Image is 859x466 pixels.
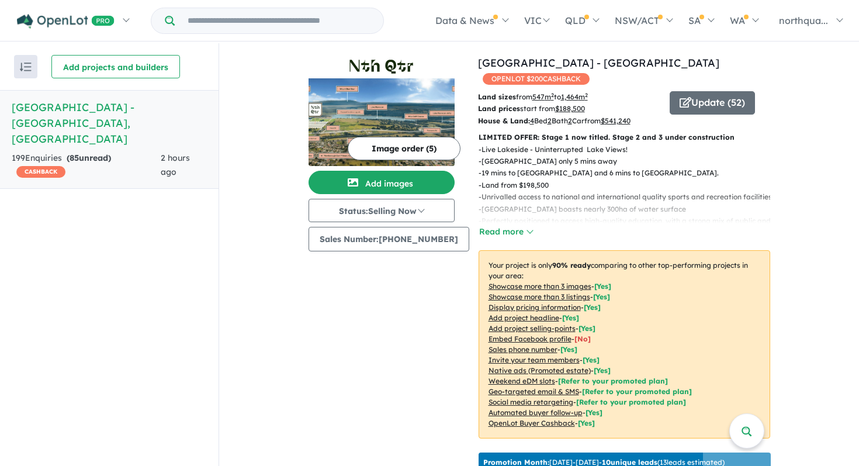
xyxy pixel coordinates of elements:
p: - [GEOGRAPHIC_DATA] boasts nearly 300ha of water surface [479,203,780,215]
a: [GEOGRAPHIC_DATA] - [GEOGRAPHIC_DATA] [478,56,719,70]
u: 2 [568,116,572,125]
span: [Yes] [586,408,602,417]
p: - Live Lakeside - Uninterrupted Lake Views! [479,144,780,156]
span: [Yes] [594,366,611,375]
u: 2 [548,116,552,125]
span: [ No ] [574,334,591,343]
p: - 19 mins to [GEOGRAPHIC_DATA] and 6 mins to [GEOGRAPHIC_DATA]. [479,167,780,179]
u: Showcase more than 3 listings [489,292,590,301]
button: Read more [479,225,534,239]
p: Your project is only comparing to other top-performing projects in your area: - - - - - - - - - -... [479,250,770,439]
button: Image order (5) [348,137,460,160]
a: Nth Qtr Estate - Newborough LogoNth Qtr Estate - Newborough [309,55,455,166]
u: 1,464 m [561,92,588,101]
u: Add project selling-points [489,324,576,333]
p: - [GEOGRAPHIC_DATA] only 5 mins away [479,156,780,167]
p: LIMITED OFFER: Stage 1 now titled. Stage 2 and 3 under construction [479,132,770,143]
button: Update (52) [670,91,755,115]
u: Showcase more than 3 images [489,282,591,291]
img: Openlot PRO Logo White [17,14,115,29]
u: Weekend eDM slots [489,377,555,385]
div: 199 Enquir ies [12,151,161,180]
button: Add images [309,171,455,194]
sup: 2 [551,92,554,98]
p: - Land from $198,500 [479,180,780,191]
u: Embed Facebook profile [489,334,571,343]
strong: ( unread) [67,153,111,163]
span: [ Yes ] [579,324,595,333]
b: 90 % ready [552,261,591,270]
u: Add project headline [489,313,559,322]
p: - Perfectly positioned to access high-quality education, with a strong mix of public and private ... [479,215,780,239]
img: sort.svg [20,63,32,71]
p: Bed Bath Car from [478,115,661,127]
button: Add projects and builders [51,55,180,78]
span: [ Yes ] [584,303,601,312]
b: House & Land: [478,116,530,125]
u: $ 188,500 [555,104,585,113]
p: - Unrivalled access to national and international quality sports and recreation facilities. [479,191,780,203]
sup: 2 [585,92,588,98]
input: Try estate name, suburb, builder or developer [177,8,381,33]
span: 85 [70,153,79,163]
b: Land prices [478,104,520,113]
img: Nth Qtr Estate - Newborough Logo [313,60,450,74]
p: from [478,91,661,103]
u: Social media retargeting [489,398,573,406]
u: Invite your team members [489,355,580,364]
u: Geo-targeted email & SMS [489,387,579,396]
span: [ Yes ] [594,282,611,291]
u: OpenLot Buyer Cashback [489,419,575,427]
span: [Refer to your promoted plan] [582,387,692,396]
span: [Yes] [578,419,595,427]
span: 2 hours ago [161,153,190,177]
img: Nth Qtr Estate - Newborough [309,78,455,166]
span: [Refer to your promoted plan] [558,377,668,385]
span: [ Yes ] [560,345,577,354]
u: Display pricing information [489,303,581,312]
u: 547 m [532,92,554,101]
span: northqua... [779,15,828,26]
u: Sales phone number [489,345,557,354]
u: $ 541,240 [601,116,631,125]
h5: [GEOGRAPHIC_DATA] - [GEOGRAPHIC_DATA] , [GEOGRAPHIC_DATA] [12,99,207,147]
u: Native ads (Promoted estate) [489,366,591,375]
button: Sales Number:[PHONE_NUMBER] [309,227,469,251]
span: [ Yes ] [583,355,600,364]
span: to [554,92,588,101]
span: [ Yes ] [593,292,610,301]
button: Status:Selling Now [309,199,455,222]
u: 4 [530,116,534,125]
u: Automated buyer follow-up [489,408,583,417]
span: CASHBACK [16,166,65,178]
p: start from [478,103,661,115]
b: Land sizes [478,92,516,101]
span: [Refer to your promoted plan] [576,398,686,406]
span: [ Yes ] [562,313,579,322]
span: OPENLOT $ 200 CASHBACK [483,73,590,85]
